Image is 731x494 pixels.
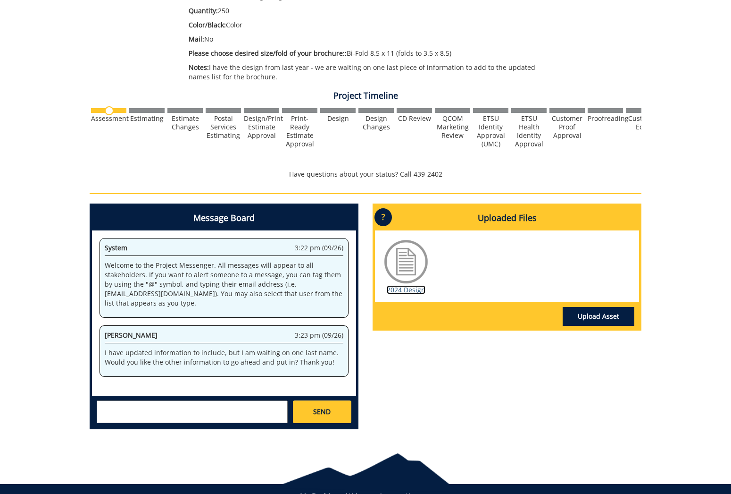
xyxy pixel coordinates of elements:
p: I have the design from last year - we are waiting on one last piece of information to add to the ... [189,63,558,82]
a: Upload Asset [563,307,634,326]
span: Quantity: [189,6,218,15]
h4: Uploaded Files [375,206,639,230]
div: ETSU Identity Approval (UMC) [473,114,508,148]
p: I have updated information to include, but I am waiting on one last name. Would you like the othe... [105,348,343,367]
div: Proofreading [588,114,623,123]
span: Mail: [189,34,204,43]
div: Print-Ready Estimate Approval [282,114,317,148]
p: Welcome to the Project Messenger. All messages will appear to all stakeholders. If you want to al... [105,261,343,308]
img: no [105,106,114,115]
div: Design/Print Estimate Approval [244,114,279,140]
div: Design [320,114,356,123]
div: Assessment [91,114,126,123]
span: [PERSON_NAME] [105,331,158,340]
span: Please choose desired size/fold of your brochure:: [189,49,347,58]
a: SEND [293,400,351,423]
div: Customer Edits [626,114,661,131]
span: System [105,243,127,252]
p: Bi-Fold 8.5 x 11 (folds to 3.5 x 8.5) [189,49,558,58]
div: Postal Services Estimating [206,114,241,140]
p: No [189,34,558,44]
div: QCOM Marketing Review [435,114,470,140]
textarea: messageToSend [97,400,288,423]
p: Have questions about your status? Call 439-2402 [90,170,641,179]
span: 3:23 pm (09/26) [295,331,343,340]
div: Estimate Changes [167,114,203,131]
span: 3:22 pm (09/26) [295,243,343,253]
div: ETSU Health Identity Approval [511,114,547,148]
h4: Project Timeline [90,91,641,101]
span: SEND [313,407,331,417]
div: Design Changes [358,114,394,131]
p: 250 [189,6,558,16]
div: Estimating [129,114,165,123]
div: CD Review [397,114,432,123]
span: Color/Black: [189,20,226,29]
p: Color [189,20,558,30]
span: Notes: [189,63,209,72]
a: 2024 Design [387,285,425,294]
div: Customer Proof Approval [549,114,585,140]
h4: Message Board [92,206,356,230]
p: ? [374,208,392,226]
